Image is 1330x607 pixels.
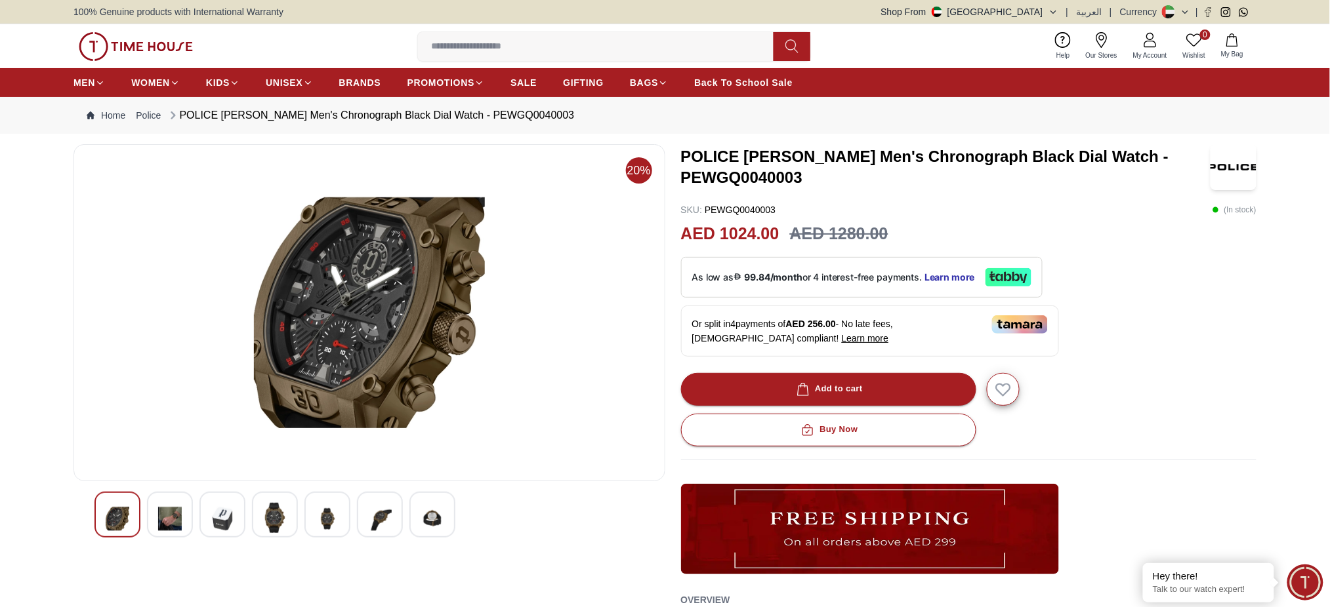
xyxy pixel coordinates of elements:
p: ( In stock ) [1213,203,1257,216]
img: POLICE NORWOOD Men's Chronograph Black Dial Watch - PEWGQ0040003 [368,503,392,535]
a: BAGS [630,71,668,94]
nav: Breadcrumb [73,97,1257,134]
button: My Bag [1213,31,1251,62]
img: POLICE NORWOOD Men's Chronograph Black Dial Watch - PEWGQ0040003 [421,503,444,535]
span: | [1110,5,1112,18]
span: SKU : [681,205,703,215]
img: ... [79,32,193,61]
h3: POLICE [PERSON_NAME] Men's Chronograph Black Dial Watch - PEWGQ0040003 [681,146,1209,188]
a: UNISEX [266,71,312,94]
a: Police [136,109,161,122]
a: Instagram [1221,7,1231,17]
img: POLICE NORWOOD Men's Chronograph Black Dial Watch - PEWGQ0040003 [263,503,287,533]
span: Our Stores [1081,50,1123,60]
span: SALE [510,76,537,89]
a: KIDS [206,71,239,94]
span: GIFTING [563,76,604,89]
a: WOMEN [131,71,180,94]
div: POLICE [PERSON_NAME] Men's Chronograph Black Dial Watch - PEWGQ0040003 [167,108,575,123]
span: AED 256.00 [786,319,836,329]
a: Help [1049,29,1078,63]
img: United Arab Emirates [932,7,942,17]
a: Home [87,109,125,122]
span: My Account [1128,50,1173,60]
p: PEWGQ0040003 [681,203,776,216]
div: Buy Now [799,422,858,437]
a: BRANDS [339,71,381,94]
span: KIDS [206,76,230,89]
a: Whatsapp [1239,7,1249,17]
a: 0Wishlist [1175,29,1213,63]
img: POLICE NORWOOD Men's Chronograph Black Dial Watch - PEWGQ0040003 [106,503,129,535]
div: Add to cart [794,382,863,397]
span: | [1066,5,1069,18]
div: Chat Widget [1287,564,1323,600]
a: GIFTING [563,71,604,94]
img: POLICE NORWOOD Men's Chronograph Black Dial Watch - PEWGQ0040003 [85,155,654,470]
span: PROMOTIONS [407,76,475,89]
span: Help [1051,50,1075,60]
button: Buy Now [681,414,976,446]
span: MEN [73,76,95,89]
button: Shop From[GEOGRAPHIC_DATA] [881,5,1058,18]
button: العربية [1076,5,1102,18]
img: POLICE NORWOOD Men's Chronograph Black Dial Watch - PEWGQ0040003 [158,503,182,535]
span: 0 [1200,29,1211,40]
span: WOMEN [131,76,170,89]
span: Learn more [842,333,889,343]
span: 20% [626,157,652,184]
button: Add to cart [681,373,976,406]
span: UNISEX [266,76,302,89]
img: POLICE NORWOOD Men's Chronograph Black Dial Watch - PEWGQ0040003 [316,503,339,535]
img: ... [681,484,1059,574]
img: POLICE NORWOOD Men's Chronograph Black Dial Watch - PEWGQ0040003 [1211,144,1257,190]
img: POLICE NORWOOD Men's Chronograph Black Dial Watch - PEWGQ0040003 [211,503,234,535]
p: Talk to our watch expert! [1153,584,1264,595]
img: Tamara [992,315,1048,334]
span: 100% Genuine products with International Warranty [73,5,283,18]
span: BRANDS [339,76,381,89]
a: Our Stores [1078,29,1125,63]
a: Back To School Sale [694,71,793,94]
a: Facebook [1203,7,1213,17]
span: Back To School Sale [694,76,793,89]
a: MEN [73,71,105,94]
h2: AED 1024.00 [681,222,779,246]
span: | [1195,5,1198,18]
span: Wishlist [1178,50,1211,60]
a: SALE [510,71,537,94]
h3: AED 1280.00 [790,222,888,246]
a: PROMOTIONS [407,71,485,94]
div: Currency [1120,5,1163,18]
span: My Bag [1216,49,1249,59]
div: Hey there! [1153,570,1264,583]
span: BAGS [630,76,658,89]
div: Or split in 4 payments of - No late fees, [DEMOGRAPHIC_DATA] compliant! [681,305,1059,357]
